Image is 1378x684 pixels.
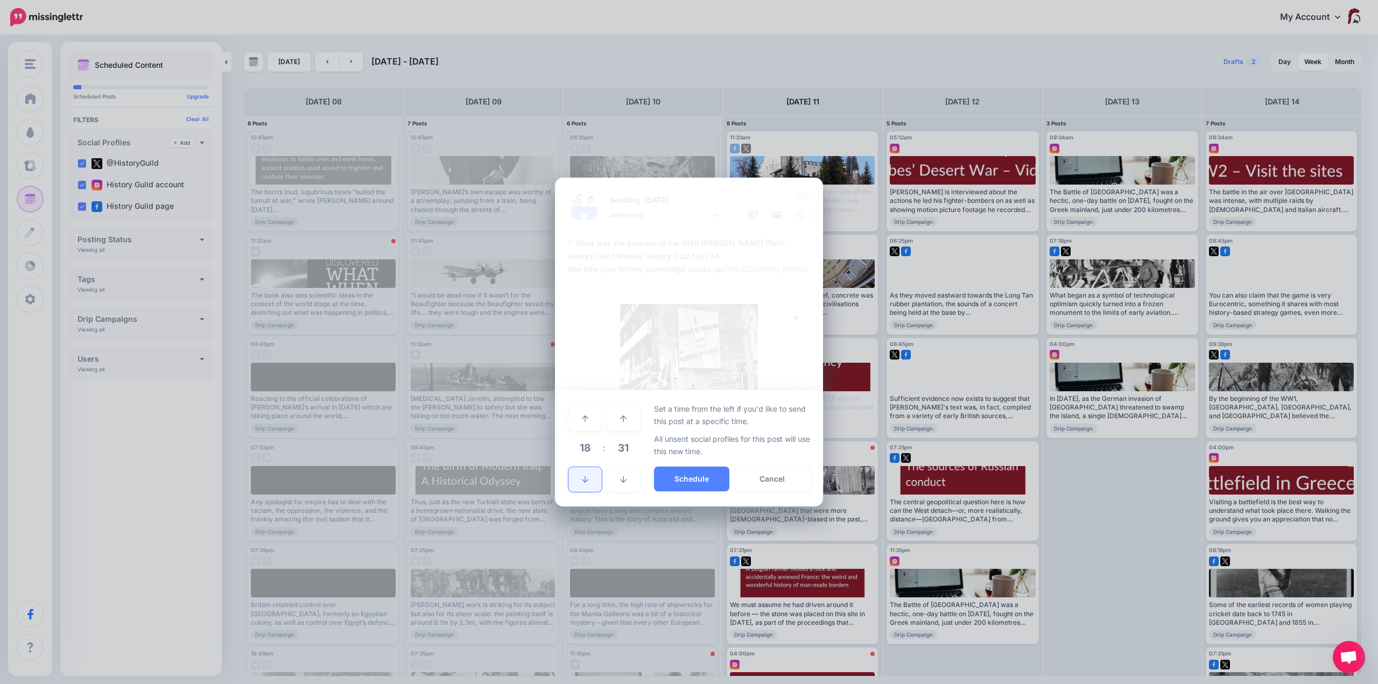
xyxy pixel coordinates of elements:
[607,467,640,492] a: Decrement Minute
[607,406,640,431] a: Increment Minute
[602,433,606,463] td: :
[610,210,710,221] span: All Profiles
[568,237,815,276] div: 1. What was the purpose of the 1948 [PERSON_NAME] Plan? History Guild Weekly History Quiz No.284 ...
[584,194,597,207] img: Hu3l9d_N-52559.jpg
[735,467,810,491] button: Cancel
[609,433,638,462] span: Pick Minute
[568,304,810,430] img: Weekly History Quiz No.284
[571,207,597,232] img: user_default_image.png
[654,403,811,427] p: Set a time from the left if you'd like to send this post at a specific time.
[654,467,729,491] button: Schedule
[571,433,600,462] span: Pick Hour
[604,194,723,207] p: Sending: [DATE]
[568,406,602,431] a: Increment Hour
[568,467,602,492] a: Decrement Hour
[604,208,723,223] a: All Profiles
[654,433,811,457] p: All unsent social profiles for this post will use this new time.
[793,191,810,201] span: 123
[571,194,584,207] img: 107731654_100216411778643_5832032346804107827_n-bsa91741.jpg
